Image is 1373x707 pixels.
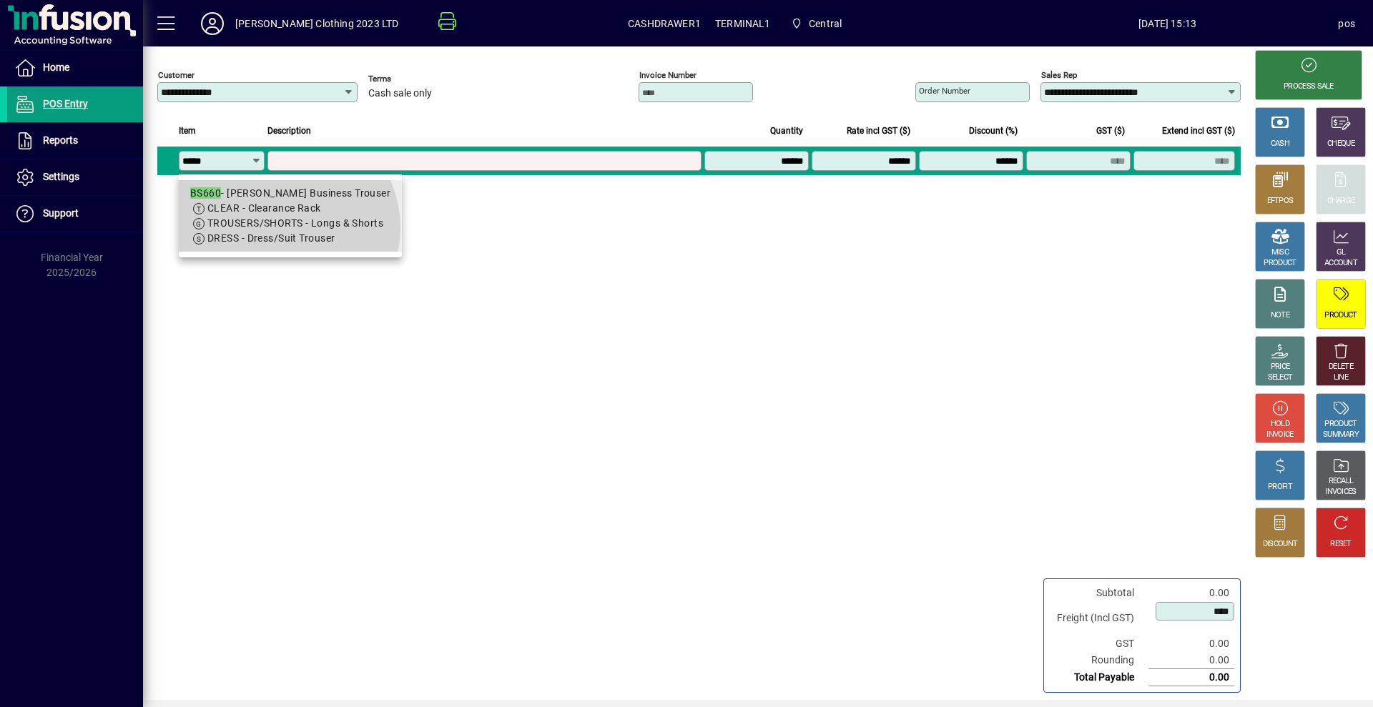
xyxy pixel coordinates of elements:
div: INVOICES [1325,487,1356,498]
div: DELETE [1329,362,1353,372]
div: PRODUCT [1324,310,1357,321]
span: Rate incl GST ($) [847,123,910,139]
td: Rounding [1050,652,1148,669]
div: INVOICE [1266,430,1293,440]
div: NOTE [1271,310,1289,321]
span: Description [267,123,311,139]
button: Profile [190,11,235,36]
span: Terms [368,74,454,84]
span: Central [809,12,842,35]
mat-label: Customer [158,70,195,80]
span: Support [43,207,79,219]
span: Extend incl GST ($) [1162,123,1235,139]
span: GST ($) [1096,123,1125,139]
td: Total Payable [1050,669,1148,686]
div: RESET [1330,539,1352,550]
span: POS Entry [43,98,88,109]
div: PROFIT [1268,482,1292,493]
span: [DATE] 15:13 [997,12,1339,35]
a: Support [7,196,143,232]
div: DISCOUNT [1263,539,1297,550]
div: CHEQUE [1327,139,1354,149]
div: pos [1338,12,1355,35]
td: 0.00 [1148,669,1234,686]
div: PRODUCT [1324,419,1357,430]
span: Central [785,11,848,36]
td: 0.00 [1148,585,1234,601]
div: PRODUCT [1264,258,1296,269]
div: GL [1337,247,1346,258]
span: CLEAR - Clearance Rack [207,202,321,214]
div: ACCOUNT [1324,258,1357,269]
div: SUMMARY [1323,430,1359,440]
mat-label: Order number [919,86,970,96]
td: Subtotal [1050,585,1148,601]
span: Quantity [770,123,803,139]
span: Item [179,123,196,139]
span: Home [43,61,69,73]
td: GST [1050,636,1148,652]
td: 0.00 [1148,636,1234,652]
div: RECALL [1329,476,1354,487]
span: TERMINAL1 [715,12,771,35]
span: DRESS - Dress/Suit Trouser [207,232,335,244]
span: TROUSERS/SHORTS - Longs & Shorts [207,217,383,229]
em: BS660 [190,187,221,199]
a: Home [7,50,143,86]
a: Settings [7,159,143,195]
div: HOLD [1271,419,1289,430]
mat-label: Sales rep [1041,70,1077,80]
span: Reports [43,134,78,146]
td: 0.00 [1148,652,1234,669]
div: PROCESS SALE [1284,81,1334,92]
div: [PERSON_NAME] Clothing 2023 LTD [235,12,398,35]
span: Settings [43,171,79,182]
div: CHARGE [1327,196,1355,207]
span: Discount (%) [969,123,1018,139]
div: SELECT [1268,372,1293,383]
span: Cash sale only [368,88,432,99]
span: CASHDRAWER1 [628,12,701,35]
div: - [PERSON_NAME] Business Trouser [190,186,390,201]
div: LINE [1334,372,1348,383]
td: Freight (Incl GST) [1050,601,1148,636]
mat-label: Invoice number [639,70,697,80]
div: EFTPOS [1267,196,1294,207]
a: Reports [7,123,143,159]
div: CASH [1271,139,1289,149]
div: MISC [1271,247,1289,258]
div: PRICE [1271,362,1290,372]
mat-option: BS660 - Boland Sidon Business Trouser [179,180,402,252]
